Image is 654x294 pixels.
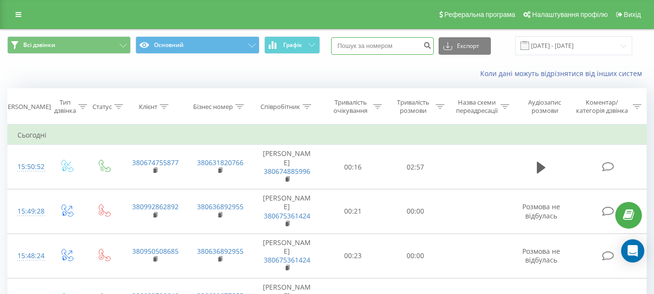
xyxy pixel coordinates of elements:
[264,167,310,176] a: 380674885996
[384,189,447,234] td: 00:00
[7,36,131,54] button: Всі дзвінки
[624,11,641,18] span: Вихід
[136,36,259,54] button: Основний
[621,239,644,263] div: Open Intercom Messenger
[322,189,384,234] td: 00:21
[480,69,647,78] a: Коли дані можуть відрізнятися вiд інших систем
[139,103,157,111] div: Клієнт
[264,36,320,54] button: Графік
[17,202,38,221] div: 15:49:28
[384,233,447,278] td: 00:00
[393,98,433,115] div: Тривалість розмови
[331,37,434,55] input: Пошук за номером
[197,202,243,211] a: 380636892955
[132,202,179,211] a: 380992862892
[54,98,76,115] div: Тип дзвінка
[132,158,179,167] a: 380674755877
[260,103,300,111] div: Співробітник
[522,202,560,220] span: Розмова не відбулась
[8,125,647,145] td: Сьогодні
[23,41,55,49] span: Всі дзвінки
[574,98,630,115] div: Коментар/категорія дзвінка
[264,255,310,264] a: 380675361424
[264,211,310,220] a: 380675361424
[252,233,322,278] td: [PERSON_NAME]
[331,98,371,115] div: Тривалість очікування
[252,189,322,234] td: [PERSON_NAME]
[2,103,51,111] div: [PERSON_NAME]
[322,145,384,189] td: 00:16
[384,145,447,189] td: 02:57
[17,247,38,265] div: 15:48:24
[132,247,179,256] a: 380950508685
[252,145,322,189] td: [PERSON_NAME]
[456,98,498,115] div: Назва схеми переадресації
[520,98,569,115] div: Аудіозапис розмови
[197,247,243,256] a: 380636892955
[283,42,302,48] span: Графік
[444,11,516,18] span: Реферальна програма
[92,103,112,111] div: Статус
[197,158,243,167] a: 380631820766
[532,11,608,18] span: Налаштування профілю
[322,233,384,278] td: 00:23
[522,247,560,264] span: Розмова не відбулась
[439,37,491,55] button: Експорт
[17,157,38,176] div: 15:50:52
[193,103,233,111] div: Бізнес номер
